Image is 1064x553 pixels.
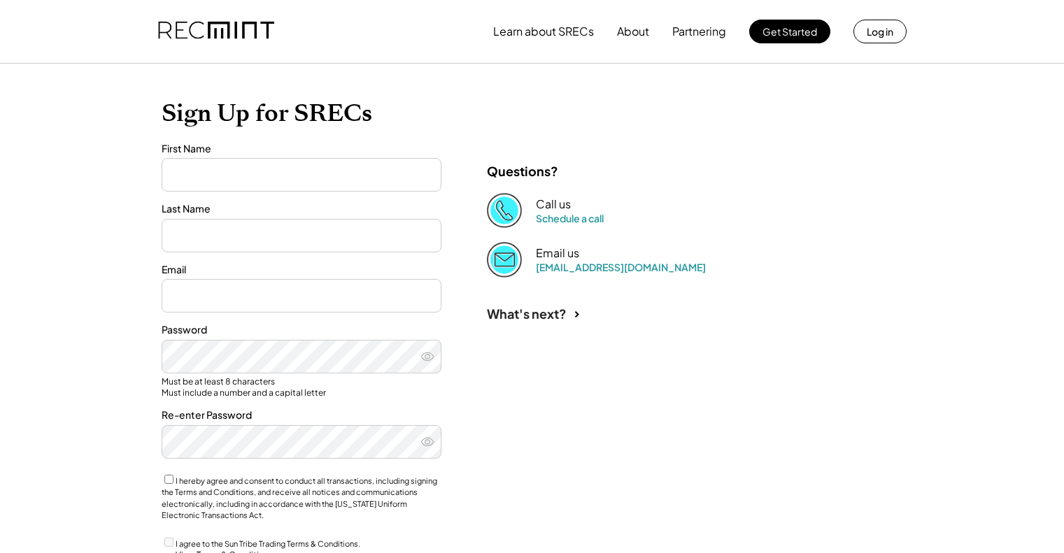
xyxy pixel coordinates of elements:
[672,17,726,45] button: Partnering
[536,212,604,224] a: Schedule a call
[536,197,571,212] div: Call us
[487,306,567,322] div: What's next?
[853,20,907,43] button: Log in
[617,17,649,45] button: About
[162,263,441,277] div: Email
[162,202,441,216] div: Last Name
[487,193,522,228] img: Phone%20copy%403x.png
[162,476,437,520] label: I hereby agree and consent to conduct all transactions, including signing the Terms and Condition...
[487,163,558,179] div: Questions?
[162,323,441,337] div: Password
[536,261,706,273] a: [EMAIL_ADDRESS][DOMAIN_NAME]
[749,20,830,43] button: Get Started
[176,539,360,548] label: I agree to the Sun Tribe Trading Terms & Conditions.
[162,99,903,128] h1: Sign Up for SRECs
[162,142,441,156] div: First Name
[487,242,522,277] img: Email%202%403x.png
[162,376,441,398] div: Must be at least 8 characters Must include a number and a capital letter
[162,408,441,422] div: Re-enter Password
[158,8,274,55] img: recmint-logotype%403x.png
[493,17,594,45] button: Learn about SRECs
[536,246,579,261] div: Email us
